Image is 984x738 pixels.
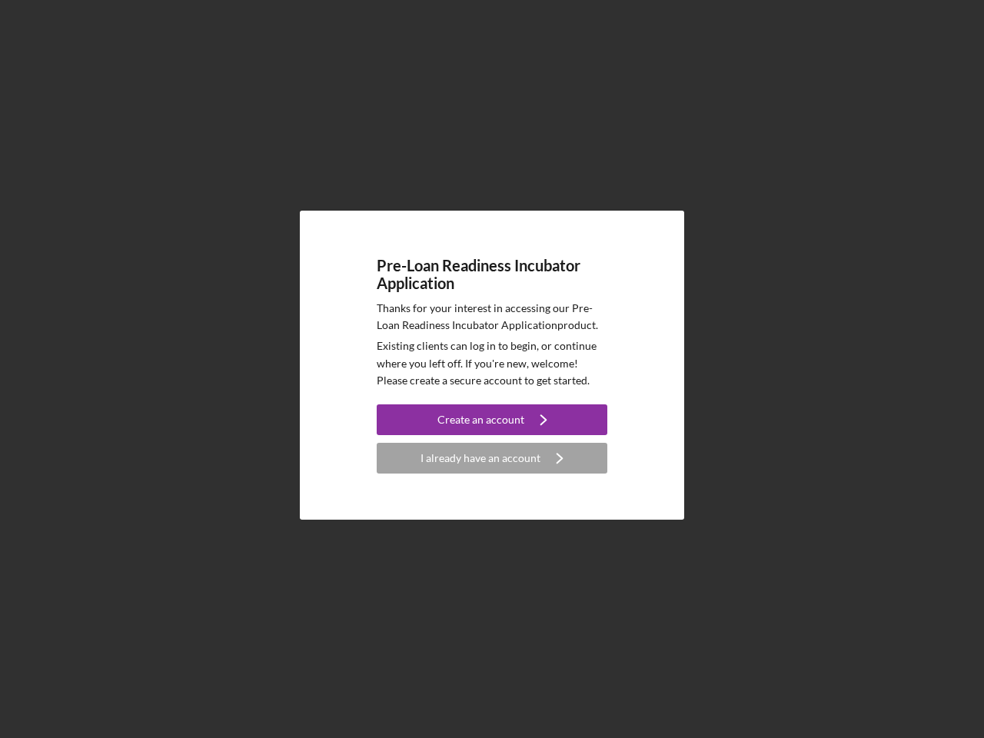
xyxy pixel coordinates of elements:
div: Create an account [437,404,524,435]
p: Existing clients can log in to begin, or continue where you left off. If you're new, welcome! Ple... [377,337,607,389]
button: Create an account [377,404,607,435]
p: Thanks for your interest in accessing our Pre-Loan Readiness Incubator Application product. [377,300,607,334]
button: I already have an account [377,443,607,474]
div: I already have an account [421,443,540,474]
a: Create an account [377,404,607,439]
h4: Pre-Loan Readiness Incubator Application [377,257,607,292]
